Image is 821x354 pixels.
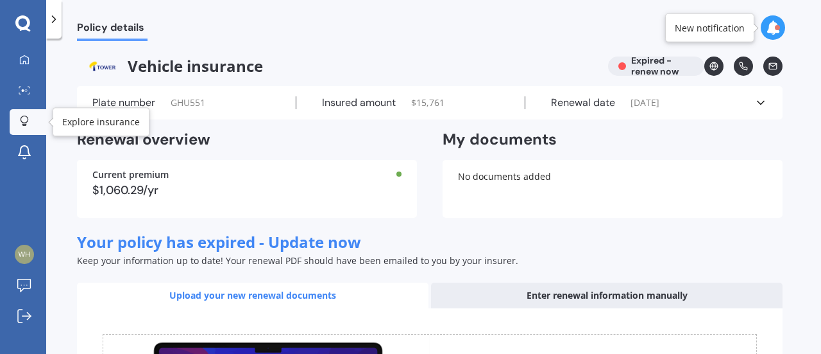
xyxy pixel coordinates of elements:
[62,116,140,128] div: Explore insurance
[77,231,361,252] span: Your policy has expired - Update now
[77,21,148,39] span: Policy details
[92,184,402,196] div: $1,060.29/yr
[551,96,615,109] label: Renewal date
[443,160,783,218] div: No documents added
[443,130,557,150] h2: My documents
[77,57,598,76] span: Vehicle insurance
[77,57,128,76] img: Tower.webp
[92,170,402,179] div: Current premium
[92,96,155,109] label: Plate number
[411,96,444,109] span: $ 15,761
[77,254,518,267] span: Keep your information up to date! Your renewal PDF should have been emailed to you by your insurer.
[77,283,428,308] div: Upload your new renewal documents
[15,245,34,264] img: fa593a7e39e4a0224539490190189e1e
[322,96,396,109] label: Insured amount
[77,130,417,150] h2: Renewal overview
[631,96,659,109] span: [DATE]
[171,96,205,109] span: GHU551
[431,283,783,308] div: Enter renewal information manually
[675,21,745,34] div: New notification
